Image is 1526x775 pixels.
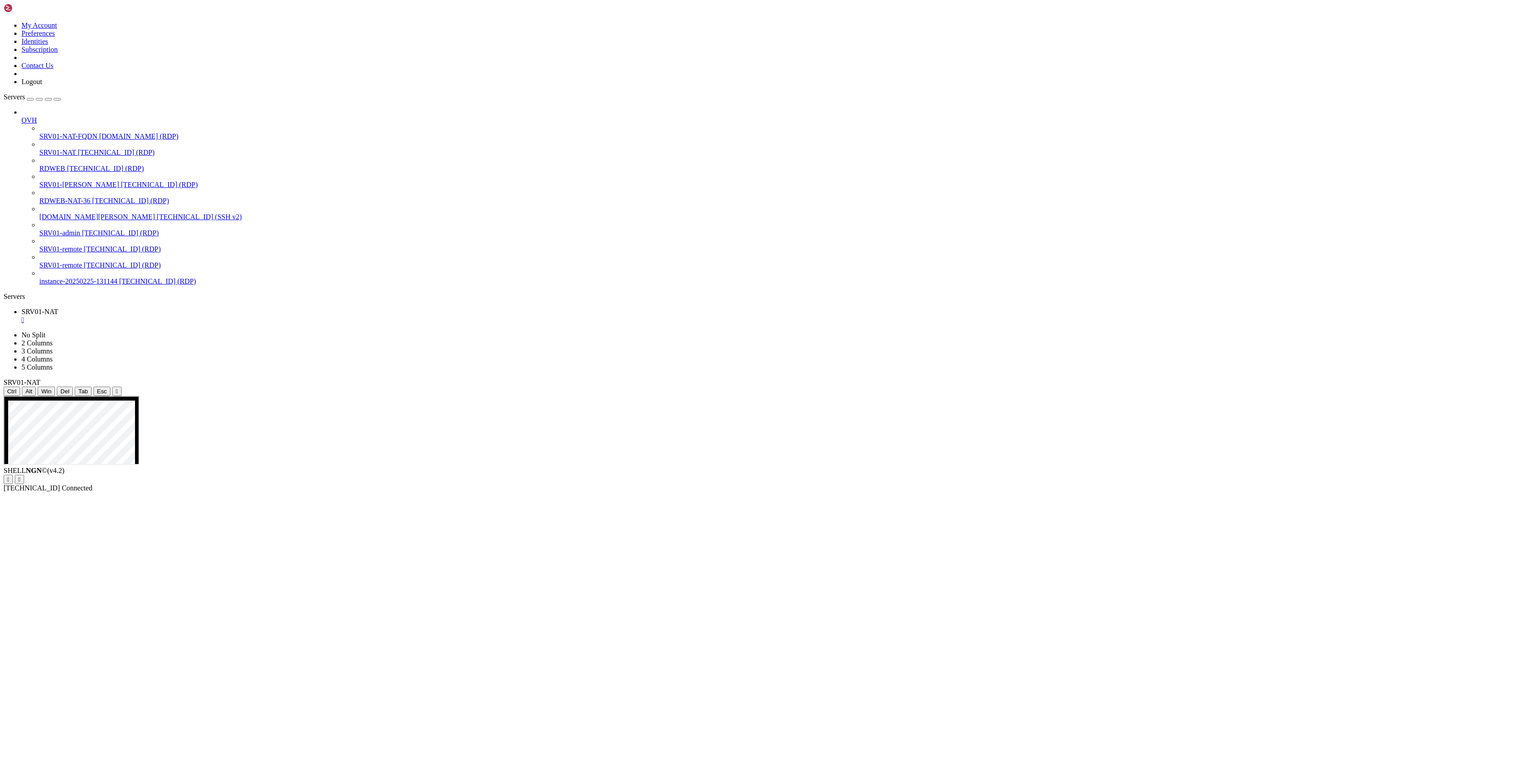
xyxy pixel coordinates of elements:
li: SRV01-remote [TECHNICAL_ID] (RDP) [39,253,1522,269]
span: RDWEB [39,165,65,172]
span: [TECHNICAL_ID] (RDP) [82,229,159,237]
span: [TECHNICAL_ID] (RDP) [92,197,169,204]
a: SRV01-NAT [TECHNICAL_ID] (RDP) [39,149,1522,157]
span: [TECHNICAL_ID] [4,484,60,492]
span: Servers [4,93,25,101]
a: SRV01-[PERSON_NAME] [TECHNICAL_ID] (RDP) [39,181,1522,189]
a: Servers [4,93,61,101]
span: SHELL © [4,467,64,474]
a: Preferences [21,30,55,37]
button: Esc [93,387,110,396]
span: Win [41,388,51,395]
button: Tab [75,387,92,396]
div:  [116,388,118,395]
span: [DOMAIN_NAME] (RDP) [99,132,178,140]
a: SRV01-remote [TECHNICAL_ID] (RDP) [39,261,1522,269]
span: [DOMAIN_NAME][PERSON_NAME] [39,213,155,221]
span: SRV01-admin [39,229,80,237]
a: Contact Us [21,62,54,69]
button: Alt [22,387,36,396]
a: Subscription [21,46,58,53]
li: SRV01-NAT [TECHNICAL_ID] (RDP) [39,141,1522,157]
span: [TECHNICAL_ID] (RDP) [119,277,196,285]
li: SRV01-remote [TECHNICAL_ID] (RDP) [39,237,1522,253]
span: Alt [25,388,33,395]
a: OVH [21,116,1522,124]
a: Logout [21,78,42,85]
span: SRV01-NAT [21,308,58,315]
div:  [7,476,9,483]
span: Connected [62,484,92,492]
a: 2 Columns [21,339,53,347]
span: Tab [78,388,88,395]
li: instance-20250225-131144 [TECHNICAL_ID] (RDP) [39,269,1522,285]
a: [DOMAIN_NAME][PERSON_NAME] [TECHNICAL_ID] (SSH v2) [39,213,1522,221]
a: SRV01-NAT-FQDN [DOMAIN_NAME] (RDP) [39,132,1522,141]
span: [TECHNICAL_ID] (RDP) [67,165,144,172]
li: SRV01-admin [TECHNICAL_ID] (RDP) [39,221,1522,237]
span: instance-20250225-131144 [39,277,117,285]
span: Del [60,388,69,395]
img: Shellngn [4,4,55,13]
a:  [21,316,1522,324]
a: RDWEB-NAT-36 [TECHNICAL_ID] (RDP) [39,197,1522,205]
button: Ctrl [4,387,20,396]
li: OVH [21,108,1522,285]
li: RDWEB [TECHNICAL_ID] (RDP) [39,157,1522,173]
span: Esc [97,388,107,395]
span: SRV01-NAT-FQDN [39,132,97,140]
a: SRV01-NAT [21,308,1522,324]
a: instance-20250225-131144 [TECHNICAL_ID] (RDP) [39,277,1522,285]
span: [TECHNICAL_ID] (RDP) [78,149,155,156]
span: SRV01-NAT [39,149,76,156]
span: [TECHNICAL_ID] (RDP) [84,261,161,269]
span: [TECHNICAL_ID] (SSH v2) [157,213,242,221]
li: SRV01-NAT-FQDN [DOMAIN_NAME] (RDP) [39,124,1522,141]
span: 4.2.0 [47,467,65,474]
a: SRV01-remote [TECHNICAL_ID] (RDP) [39,245,1522,253]
span: [TECHNICAL_ID] (RDP) [121,181,198,188]
button:  [4,475,13,484]
div:  [18,476,21,483]
span: SRV01-remote [39,245,82,253]
span: SRV01-remote [39,261,82,269]
a: Identities [21,38,48,45]
button:  [15,475,24,484]
a: No Split [21,331,46,339]
button: Win [38,387,55,396]
button: Del [57,387,73,396]
span: [TECHNICAL_ID] (RDP) [84,245,161,253]
a: 3 Columns [21,347,53,355]
span: SRV01-NAT [4,379,40,386]
div: Servers [4,293,1522,301]
a: SRV01-admin [TECHNICAL_ID] (RDP) [39,229,1522,237]
li: [DOMAIN_NAME][PERSON_NAME] [TECHNICAL_ID] (SSH v2) [39,205,1522,221]
span: RDWEB-NAT-36 [39,197,90,204]
li: SRV01-[PERSON_NAME] [TECHNICAL_ID] (RDP) [39,173,1522,189]
b: NGN [26,467,42,474]
span: Ctrl [7,388,17,395]
a: 5 Columns [21,363,53,371]
span: OVH [21,116,37,124]
button:  [112,387,122,396]
a: 4 Columns [21,355,53,363]
li: RDWEB-NAT-36 [TECHNICAL_ID] (RDP) [39,189,1522,205]
a: My Account [21,21,57,29]
span: SRV01-[PERSON_NAME] [39,181,119,188]
a: RDWEB [TECHNICAL_ID] (RDP) [39,165,1522,173]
